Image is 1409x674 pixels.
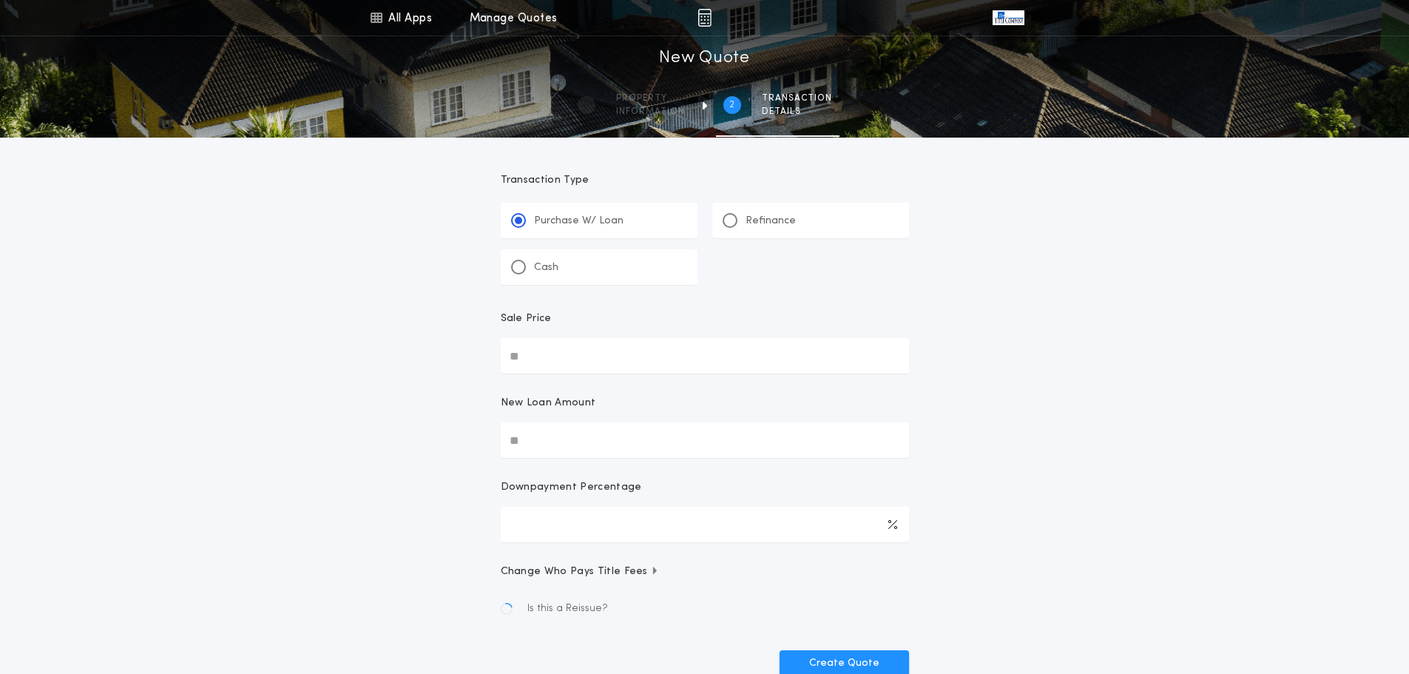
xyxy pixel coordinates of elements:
[659,47,749,70] h1: New Quote
[697,9,712,27] img: img
[501,422,909,458] input: New Loan Amount
[501,507,909,542] input: Downpayment Percentage
[993,10,1024,25] img: vs-icon
[534,214,624,229] p: Purchase W/ Loan
[501,565,660,579] span: Change Who Pays Title Fees
[501,311,552,326] p: Sale Price
[616,92,685,104] span: Property
[501,396,596,411] p: New Loan Amount
[616,106,685,118] span: information
[501,173,909,188] p: Transaction Type
[746,214,796,229] p: Refinance
[501,480,642,495] p: Downpayment Percentage
[527,601,608,616] span: Is this a Reissue?
[501,338,909,374] input: Sale Price
[501,565,909,579] button: Change Who Pays Title Fees
[762,92,832,104] span: Transaction
[534,260,558,275] p: Cash
[729,99,734,111] h2: 2
[762,106,832,118] span: details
